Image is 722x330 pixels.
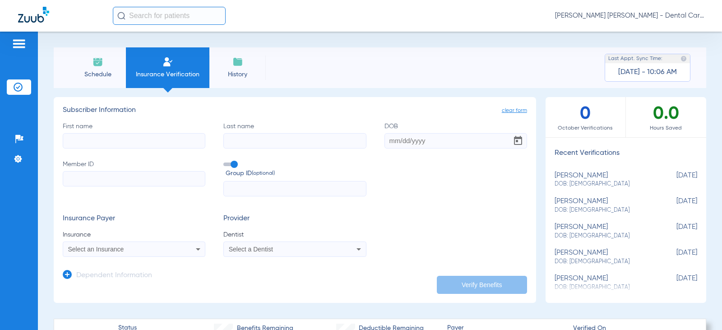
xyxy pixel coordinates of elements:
img: last sync help info [680,56,687,62]
div: [PERSON_NAME] [555,249,652,265]
div: 0.0 [626,97,706,137]
h3: Recent Verifications [546,149,706,158]
h3: Insurance Payer [63,214,205,223]
input: First name [63,133,205,149]
button: Open calendar [509,132,527,150]
button: Verify Benefits [437,276,527,294]
img: Manual Insurance Verification [162,56,173,67]
span: Hours Saved [626,124,706,133]
span: Insurance Verification [133,70,203,79]
span: DOB: [DEMOGRAPHIC_DATA] [555,180,652,188]
input: Search for patients [113,7,226,25]
span: [DATE] [652,197,697,214]
label: DOB [384,122,527,149]
input: Last name [223,133,366,149]
span: Schedule [76,70,119,79]
label: Last name [223,122,366,149]
img: Zuub Logo [18,7,49,23]
span: clear form [502,106,527,115]
div: [PERSON_NAME] [555,274,652,291]
span: October Verifications [546,124,625,133]
span: DOB: [DEMOGRAPHIC_DATA] [555,258,652,266]
h3: Provider [223,214,366,223]
span: Last Appt. Sync Time: [608,54,662,63]
span: Insurance [63,230,205,239]
span: DOB: [DEMOGRAPHIC_DATA] [555,206,652,214]
div: [PERSON_NAME] [555,172,652,188]
h3: Subscriber Information [63,106,527,115]
span: [DATE] [652,172,697,188]
span: [DATE] [652,249,697,265]
img: History [232,56,243,67]
span: [DATE] [652,223,697,240]
span: Group ID [226,169,366,178]
span: Dentist [223,230,366,239]
div: [PERSON_NAME] [555,197,652,214]
span: DOB: [DEMOGRAPHIC_DATA] [555,232,652,240]
label: Member ID [63,160,205,197]
label: First name [63,122,205,149]
img: Schedule [93,56,103,67]
input: Member ID [63,171,205,186]
span: [PERSON_NAME] [PERSON_NAME] - Dental Care of [PERSON_NAME] [555,11,704,20]
span: [DATE] [652,274,697,291]
span: Select an Insurance [68,246,124,253]
img: Search Icon [117,12,125,20]
span: History [216,70,259,79]
img: hamburger-icon [12,38,26,49]
span: [DATE] - 10:06 AM [618,68,677,77]
div: [PERSON_NAME] [555,223,652,240]
div: 0 [546,97,626,137]
h3: Dependent Information [76,271,152,280]
input: DOBOpen calendar [384,133,527,149]
span: Select a Dentist [229,246,273,253]
small: (optional) [252,169,275,178]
